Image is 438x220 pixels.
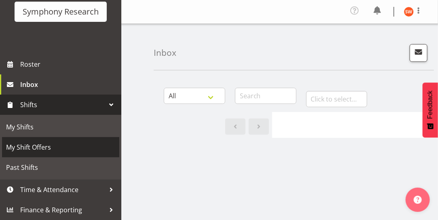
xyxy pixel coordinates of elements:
span: Roster [20,58,117,70]
img: shannon-whelan11890.jpg [404,7,414,17]
div: Symphony Research [23,6,99,18]
input: Click to select... [306,91,368,107]
h4: Inbox [154,48,176,57]
span: Feedback [427,91,434,119]
span: Inbox [20,78,117,91]
a: Previous page [225,118,245,135]
a: Next page [249,118,269,135]
a: Past Shifts [2,157,119,178]
input: Search [235,88,296,104]
span: Shifts [20,99,105,111]
a: My Shifts [2,117,119,137]
span: My Shift Offers [6,141,115,153]
span: My Shifts [6,121,115,133]
span: Finance & Reporting [20,204,105,216]
img: help-xxl-2.png [414,196,422,204]
button: Feedback - Show survey [423,82,438,137]
span: Time & Attendance [20,184,105,196]
a: My Shift Offers [2,137,119,157]
span: Past Shifts [6,161,115,173]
